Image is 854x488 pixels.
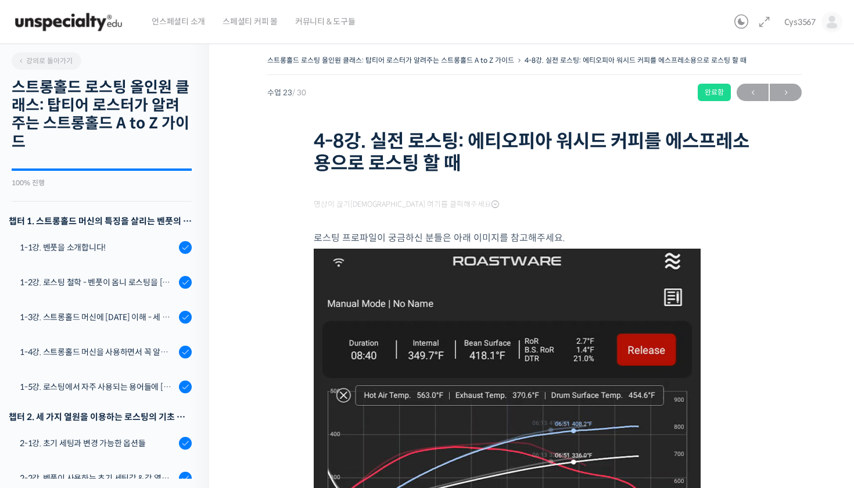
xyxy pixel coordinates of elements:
span: ← [737,85,769,101]
span: → [770,85,802,101]
div: 100% 진행 [12,180,192,186]
span: 수업 23 [267,89,306,96]
div: 완료함 [698,84,731,101]
span: 강의로 돌아가기 [17,56,73,65]
div: 챕터 2. 세 가지 열원을 이용하는 로스팅의 기초 설계 [9,409,192,425]
div: 1-3강. 스트롱홀드 머신에 [DATE] 이해 - 세 가지 열원이 만들어내는 변화 [20,311,175,324]
div: 1-2강. 로스팅 철학 - 벤풋이 옴니 로스팅을 [DATE] 않는 이유 [20,276,175,289]
div: 1-1강. 벤풋을 소개합니다! [20,241,175,254]
a: 다음→ [770,84,802,101]
h1: 4-8강. 실전 로스팅: 에티오피아 워시드 커피를 에스프레소용으로 로스팅 할 때 [314,130,755,175]
div: 2-2강. 벤풋이 사용하는 초기 세팅값 & 각 열원이 하는 역할 [20,472,175,485]
h3: 챕터 1. 스트롱홀드 머신의 특징을 살리는 벤풋의 로스팅 방식 [9,213,192,229]
a: ←이전 [737,84,769,101]
span: Cys3567 [784,17,816,27]
h2: 스트롱홀드 로스팅 올인원 클래스: 탑티어 로스터가 알려주는 스트롱홀드 A to Z 가이드 [12,78,192,151]
p: 로스팅 프로파일이 궁금하신 분들은 아래 이미지를 참고해주세요. [314,230,755,246]
span: 영상이 끊기[DEMOGRAPHIC_DATA] 여기를 클릭해주세요 [314,200,499,209]
div: 1-4강. 스트롱홀드 머신을 사용하면서 꼭 알고 있어야 할 유의사항 [20,346,175,358]
span: / 30 [292,88,306,98]
div: 2-1강. 초기 세팅과 변경 가능한 옵션들 [20,437,175,450]
a: 강의로 돌아가기 [12,52,81,70]
a: 4-8강. 실전 로스팅: 에티오피아 워시드 커피를 에스프레소용으로 로스팅 할 때 [525,56,747,64]
a: 스트롱홀드 로스팅 올인원 클래스: 탑티어 로스터가 알려주는 스트롱홀드 A to Z 가이드 [267,56,514,64]
div: 1-5강. 로스팅에서 자주 사용되는 용어들에 [DATE] 이해 [20,381,175,393]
